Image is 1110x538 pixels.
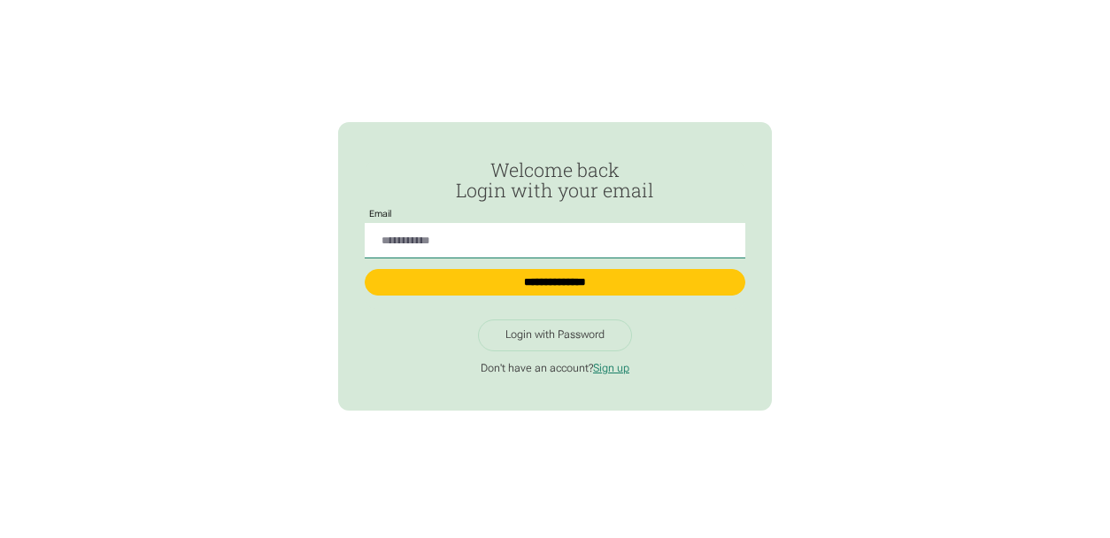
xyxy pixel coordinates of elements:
[365,362,744,375] p: Don't have an account?
[593,362,629,374] a: Sign up
[365,160,744,309] form: Passwordless Login
[505,328,605,342] div: Login with Password
[365,160,744,202] h2: Welcome back Login with your email
[365,209,396,219] label: Email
